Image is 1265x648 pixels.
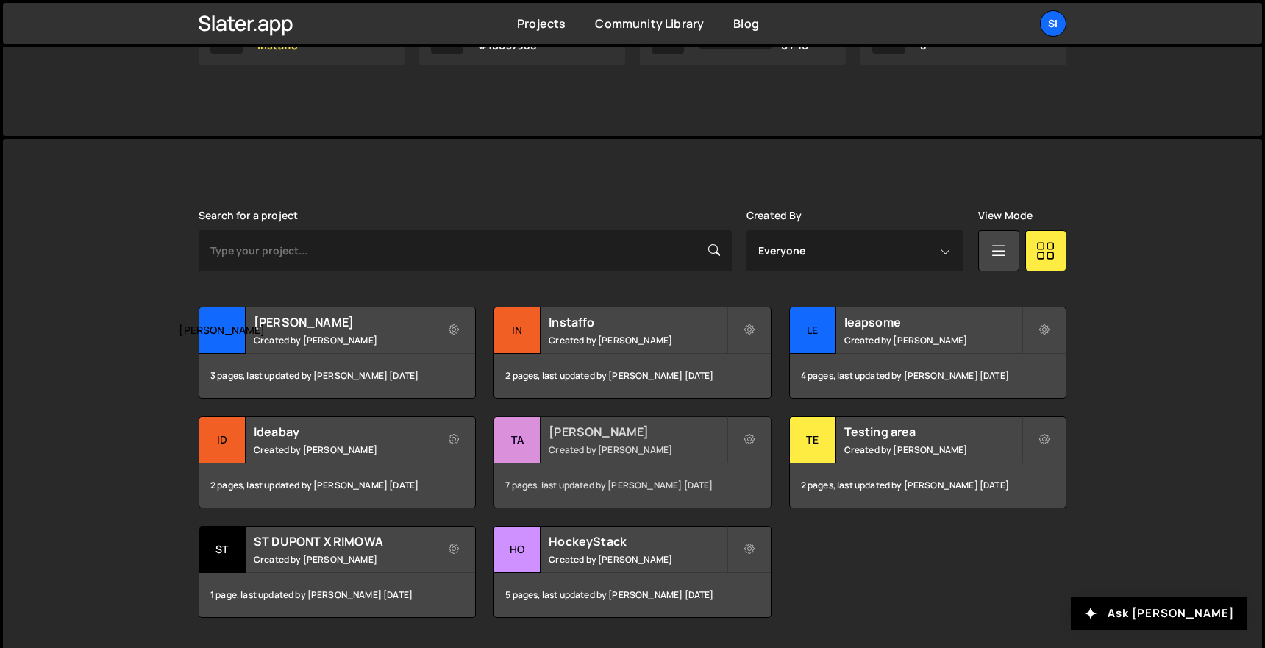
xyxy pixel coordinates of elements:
a: Ta [PERSON_NAME] Created by [PERSON_NAME] 7 pages, last updated by [PERSON_NAME] [DATE] [493,416,771,508]
div: 2 pages, last updated by [PERSON_NAME] [DATE] [199,463,475,508]
h2: HockeyStack [549,533,726,549]
input: Type your project... [199,230,732,271]
small: Created by [PERSON_NAME] [844,444,1022,456]
h2: [PERSON_NAME] [254,314,431,330]
a: [PERSON_NAME] [PERSON_NAME] Created by [PERSON_NAME] 3 pages, last updated by [PERSON_NAME] [DATE] [199,307,476,399]
a: le leapsome Created by [PERSON_NAME] 4 pages, last updated by [PERSON_NAME] [DATE] [789,307,1066,399]
label: Search for a project [199,210,298,221]
a: Community Library [595,15,704,32]
p: 8 [920,40,991,51]
a: Ho HockeyStack Created by [PERSON_NAME] 5 pages, last updated by [PERSON_NAME] [DATE] [493,526,771,618]
small: Created by [PERSON_NAME] [844,334,1022,346]
p: Instaffo [257,40,318,51]
a: Blog [733,15,759,32]
h2: Testing area [844,424,1022,440]
h2: leapsome [844,314,1022,330]
a: Id Ideabay Created by [PERSON_NAME] 2 pages, last updated by [PERSON_NAME] [DATE] [199,416,476,508]
small: Created by [PERSON_NAME] [549,553,726,566]
span: 0 / 10 [781,40,808,51]
h2: Ideabay [254,424,431,440]
small: Created by [PERSON_NAME] [254,553,431,566]
div: Ta [494,417,541,463]
div: 2 pages, last updated by [PERSON_NAME] [DATE] [494,354,770,398]
div: 7 pages, last updated by [PERSON_NAME] [DATE] [494,463,770,508]
div: 5 pages, last updated by [PERSON_NAME] [DATE] [494,573,770,617]
p: #10037988 [478,40,537,51]
a: Projects [517,15,566,32]
div: 3 pages, last updated by [PERSON_NAME] [DATE] [199,354,475,398]
div: Ho [494,527,541,573]
a: ST ST DUPONT X RIMOWA Created by [PERSON_NAME] 1 page, last updated by [PERSON_NAME] [DATE] [199,526,476,618]
div: le [790,307,836,354]
h2: ST DUPONT X RIMOWA [254,533,431,549]
a: In Instaffo Created by [PERSON_NAME] 2 pages, last updated by [PERSON_NAME] [DATE] [493,307,771,399]
div: [PERSON_NAME] [199,307,246,354]
small: Created by [PERSON_NAME] [549,334,726,346]
a: Te Testing area Created by [PERSON_NAME] 2 pages, last updated by [PERSON_NAME] [DATE] [789,416,1066,508]
div: Id [199,417,246,463]
div: Te [790,417,836,463]
label: Created By [746,210,802,221]
small: Created by [PERSON_NAME] [549,444,726,456]
small: Created by [PERSON_NAME] [254,334,431,346]
div: ST [199,527,246,573]
h2: Instaffo [549,314,726,330]
div: 2 pages, last updated by [PERSON_NAME] [DATE] [790,463,1066,508]
a: SI [1040,10,1066,37]
h2: [PERSON_NAME] [549,424,726,440]
div: 1 page, last updated by [PERSON_NAME] [DATE] [199,573,475,617]
label: View Mode [978,210,1033,221]
button: Ask [PERSON_NAME] [1071,597,1247,630]
small: Created by [PERSON_NAME] [254,444,431,456]
div: 4 pages, last updated by [PERSON_NAME] [DATE] [790,354,1066,398]
div: In [494,307,541,354]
